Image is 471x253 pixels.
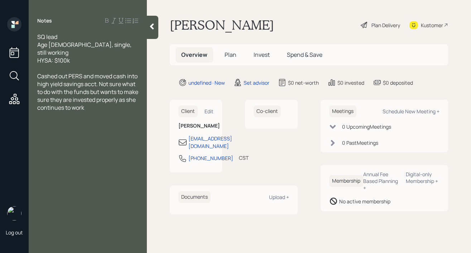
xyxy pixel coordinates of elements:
[421,21,443,29] div: Kustomer
[225,51,236,59] span: Plan
[288,79,319,86] div: $0 net-worth
[188,135,232,150] div: [EMAIL_ADDRESS][DOMAIN_NAME]
[339,198,390,205] div: No active membership
[363,171,400,191] div: Annual Fee Based Planning +
[406,171,439,184] div: Digital-only Membership +
[329,175,363,187] h6: Membership
[178,105,198,117] h6: Client
[188,79,225,86] div: undefined · New
[181,51,207,59] span: Overview
[239,154,249,162] div: CST
[254,51,270,59] span: Invest
[37,17,52,24] label: Notes
[254,105,281,117] h6: Co-client
[37,41,133,56] span: Age [DEMOGRAPHIC_DATA], single, still working
[170,17,274,33] h1: [PERSON_NAME]
[37,72,139,111] span: Cashed out PERS and moved cash into high yield savings acct. Not sure what to do with the funds b...
[37,33,57,41] span: SQ lead
[188,154,233,162] div: [PHONE_NUMBER]
[6,229,23,236] div: Log out
[178,123,213,129] h6: [PERSON_NAME]
[178,191,211,203] h6: Documents
[287,51,322,59] span: Spend & Save
[371,21,400,29] div: Plan Delivery
[7,206,21,220] img: robby-grisanti-headshot.png
[37,56,70,64] span: HYSA: $100k
[205,108,213,115] div: Edit
[244,79,269,86] div: Set advisor
[269,194,289,200] div: Upload +
[342,139,378,147] div: 0 Past Meeting s
[383,79,413,86] div: $0 deposited
[337,79,364,86] div: $0 invested
[342,123,391,130] div: 0 Upcoming Meeting s
[329,105,356,117] h6: Meetings
[383,108,439,115] div: Schedule New Meeting +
